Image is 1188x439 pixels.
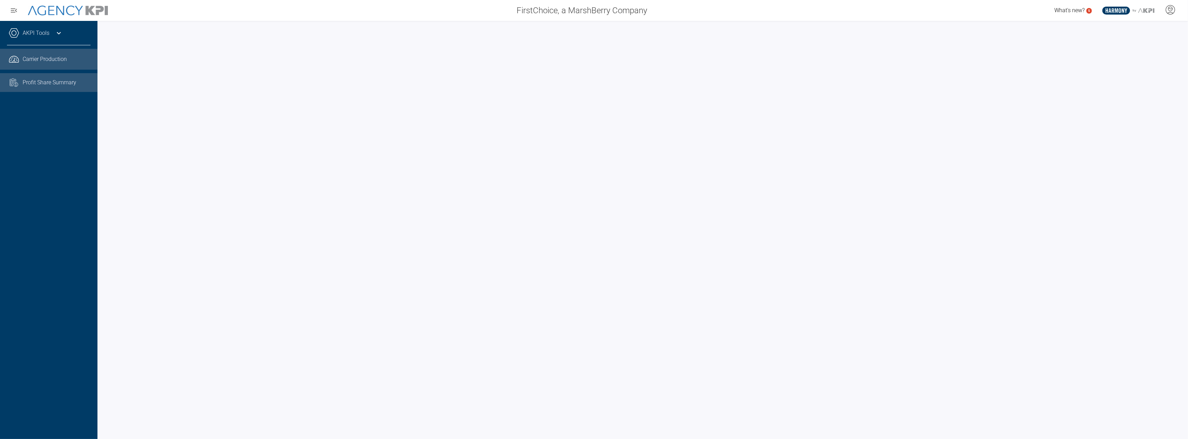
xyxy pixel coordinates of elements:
a: 5 [1086,8,1092,14]
span: What's new? [1054,7,1085,14]
span: FirstChoice, a MarshBerry Company [517,4,647,17]
img: AgencyKPI [28,6,108,16]
a: AKPI Tools [23,29,49,37]
text: 5 [1088,9,1090,13]
span: Carrier Production [23,55,67,63]
span: Profit Share Summary [23,78,76,87]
